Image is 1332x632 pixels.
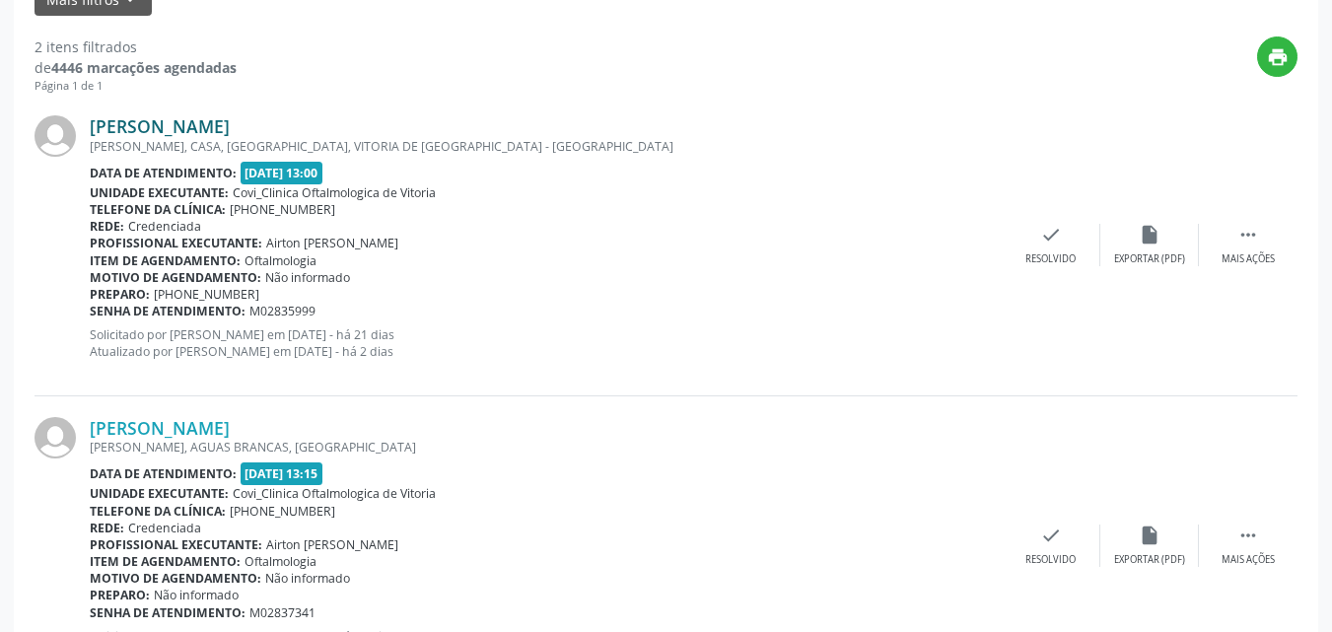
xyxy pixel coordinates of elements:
[241,162,323,184] span: [DATE] 13:00
[35,78,237,95] div: Página 1 de 1
[249,303,315,319] span: M02835999
[128,218,201,235] span: Credenciada
[90,303,245,319] b: Senha de atendimento:
[1040,525,1062,546] i: check
[1025,252,1076,266] div: Resolvido
[265,269,350,286] span: Não informado
[90,235,262,251] b: Profissional executante:
[35,115,76,157] img: img
[90,570,261,587] b: Motivo de agendamento:
[1025,553,1076,567] div: Resolvido
[51,58,237,77] strong: 4446 marcações agendadas
[90,465,237,482] b: Data de atendimento:
[90,587,150,603] b: Preparo:
[1222,252,1275,266] div: Mais ações
[233,184,436,201] span: Covi_Clinica Oftalmologica de Vitoria
[265,570,350,587] span: Não informado
[249,604,315,621] span: M02837341
[245,553,316,570] span: Oftalmologia
[90,286,150,303] b: Preparo:
[90,218,124,235] b: Rede:
[241,462,323,485] span: [DATE] 13:15
[90,553,241,570] b: Item de agendamento:
[90,269,261,286] b: Motivo de agendamento:
[154,286,259,303] span: [PHONE_NUMBER]
[35,417,76,458] img: img
[35,36,237,57] div: 2 itens filtrados
[230,503,335,520] span: [PHONE_NUMBER]
[90,417,230,439] a: [PERSON_NAME]
[1114,252,1185,266] div: Exportar (PDF)
[1267,46,1289,68] i: print
[1237,224,1259,246] i: 
[90,165,237,181] b: Data de atendimento:
[90,138,1002,155] div: [PERSON_NAME], CASA, [GEOGRAPHIC_DATA], VITORIA DE [GEOGRAPHIC_DATA] - [GEOGRAPHIC_DATA]
[90,201,226,218] b: Telefone da clínica:
[1237,525,1259,546] i: 
[1139,525,1160,546] i: insert_drive_file
[128,520,201,536] span: Credenciada
[90,520,124,536] b: Rede:
[233,485,436,502] span: Covi_Clinica Oftalmologica de Vitoria
[1257,36,1297,77] button: print
[90,536,262,553] b: Profissional executante:
[90,326,1002,360] p: Solicitado por [PERSON_NAME] em [DATE] - há 21 dias Atualizado por [PERSON_NAME] em [DATE] - há 2...
[90,485,229,502] b: Unidade executante:
[90,503,226,520] b: Telefone da clínica:
[90,604,245,621] b: Senha de atendimento:
[1040,224,1062,246] i: check
[90,439,1002,456] div: [PERSON_NAME], AGUAS BRANCAS, [GEOGRAPHIC_DATA]
[154,587,239,603] span: Não informado
[1114,553,1185,567] div: Exportar (PDF)
[245,252,316,269] span: Oftalmologia
[230,201,335,218] span: [PHONE_NUMBER]
[266,536,398,553] span: Airton [PERSON_NAME]
[90,252,241,269] b: Item de agendamento:
[90,184,229,201] b: Unidade executante:
[90,115,230,137] a: [PERSON_NAME]
[1139,224,1160,246] i: insert_drive_file
[1222,553,1275,567] div: Mais ações
[266,235,398,251] span: Airton [PERSON_NAME]
[35,57,237,78] div: de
